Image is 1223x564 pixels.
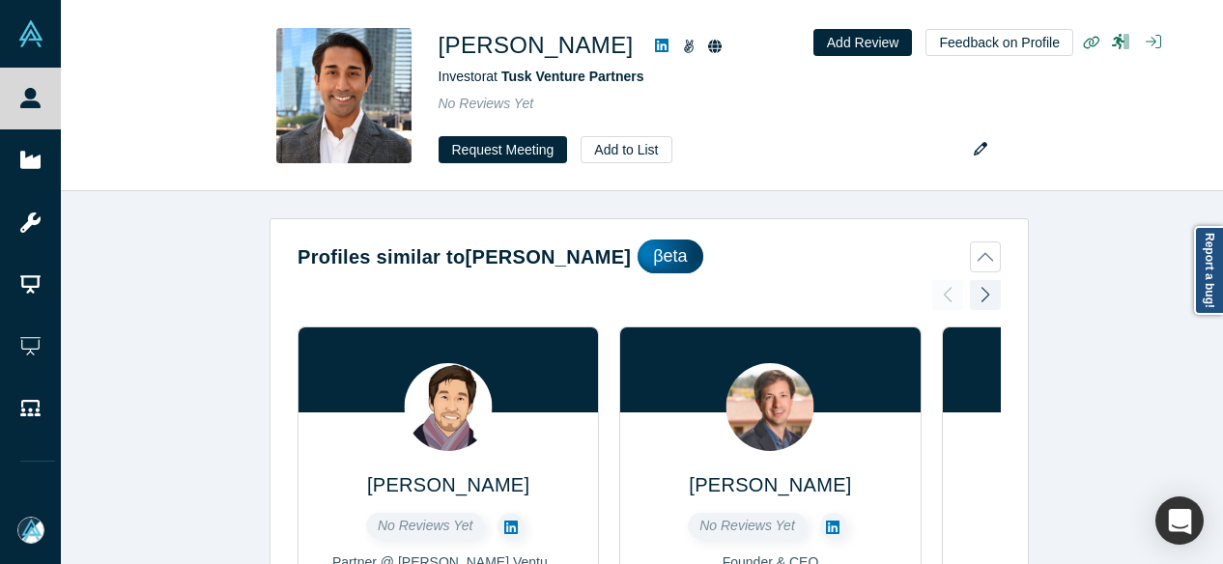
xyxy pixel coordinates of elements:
[298,242,631,271] h2: Profiles similar to [PERSON_NAME]
[17,20,44,47] img: Alchemist Vault Logo
[439,96,534,111] span: No Reviews Yet
[925,29,1073,56] button: Feedback on Profile
[689,474,851,495] a: [PERSON_NAME]
[439,69,644,84] span: Investor at
[1194,226,1223,315] a: Report a bug!
[638,240,702,273] div: βeta
[17,517,44,544] img: Mia Scott's Account
[276,28,412,163] img: Manu Sharma's Profile Image
[813,29,913,56] button: Add Review
[581,136,671,163] button: Add to List
[298,240,1001,273] button: Profiles similar to[PERSON_NAME]βeta
[405,363,493,451] img: Jonathan Chu's Profile Image
[501,69,644,84] a: Tusk Venture Partners
[439,136,568,163] button: Request Meeting
[367,474,529,495] a: [PERSON_NAME]
[726,363,814,451] img: Alexei Dunaway's Profile Image
[378,518,473,533] span: No Reviews Yet
[699,518,795,533] span: No Reviews Yet
[439,28,634,63] h1: [PERSON_NAME]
